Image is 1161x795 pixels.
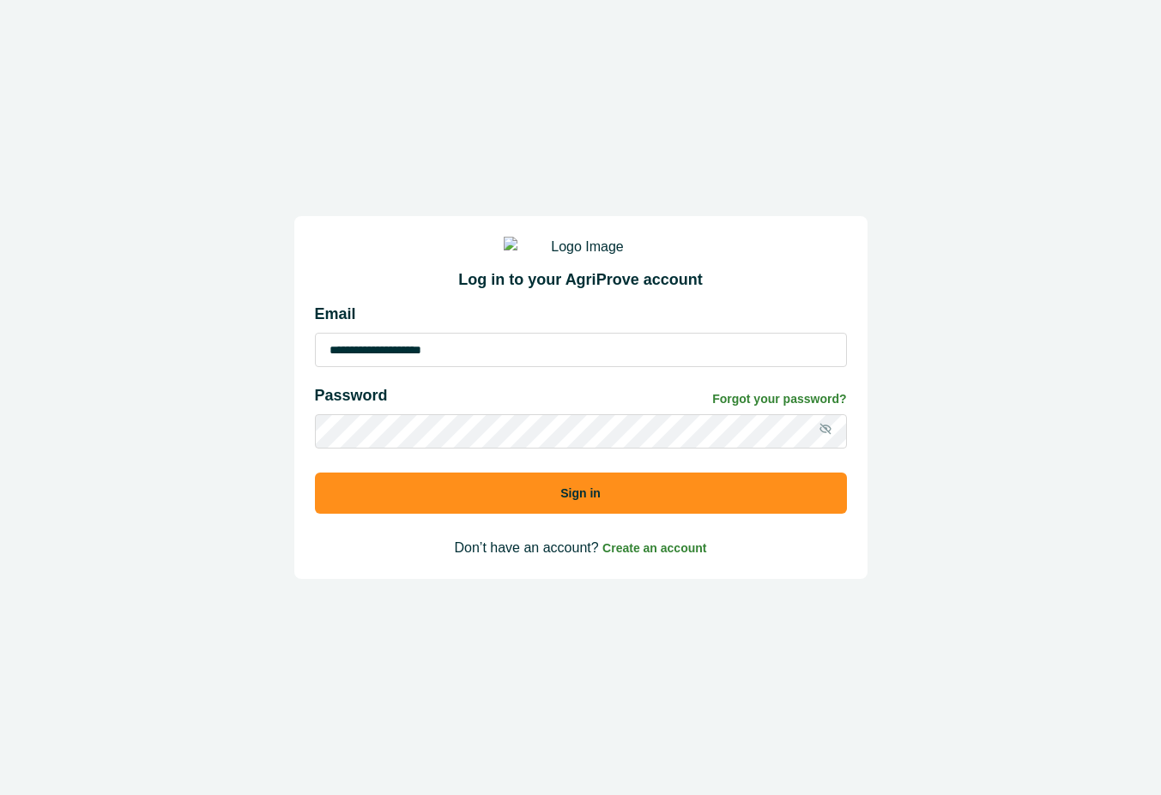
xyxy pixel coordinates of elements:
a: Create an account [602,540,706,555]
button: Sign in [315,473,847,514]
p: Don’t have an account? [315,538,847,558]
a: Forgot your password? [712,390,846,408]
h2: Log in to your AgriProve account [315,271,847,290]
p: Email [315,303,847,326]
img: Logo Image [504,237,658,257]
p: Password [315,384,388,407]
